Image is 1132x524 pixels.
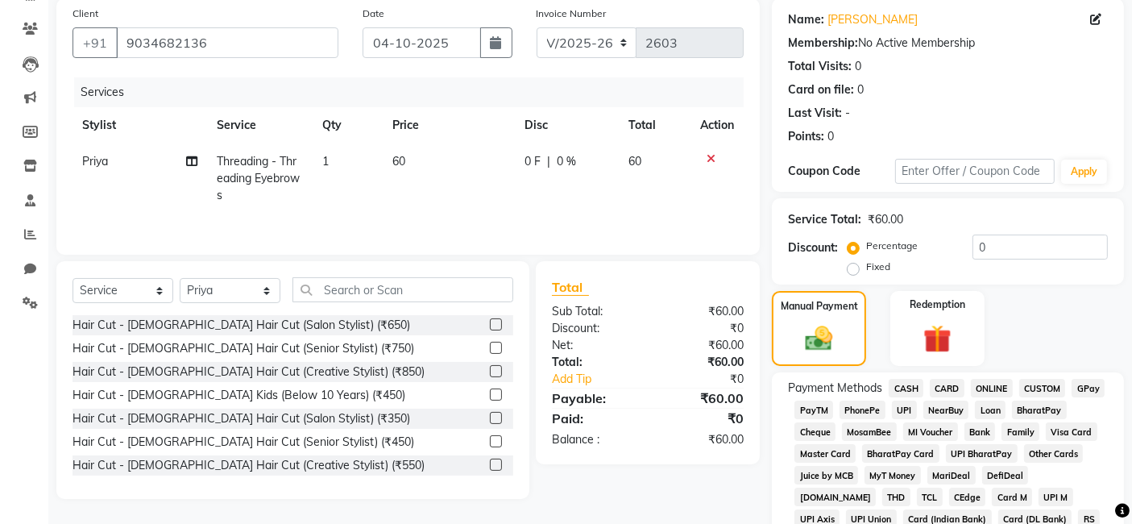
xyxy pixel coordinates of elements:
[540,431,648,448] div: Balance :
[917,488,943,506] span: TCL
[648,389,756,408] div: ₹60.00
[74,77,756,107] div: Services
[292,277,513,302] input: Search or Scan
[797,323,840,355] img: _cash.svg
[982,466,1029,484] span: DefiDeal
[1024,444,1084,463] span: Other Cards
[857,81,864,98] div: 0
[1039,488,1073,506] span: UPI M
[73,6,98,21] label: Client
[1072,379,1105,397] span: GPay
[540,409,648,428] div: Paid:
[217,154,300,202] span: Threading - Threading Eyebrows
[827,128,834,145] div: 0
[648,303,756,320] div: ₹60.00
[628,154,641,168] span: 60
[666,371,757,388] div: ₹0
[827,11,918,28] a: [PERSON_NAME]
[788,35,858,52] div: Membership:
[889,379,923,397] span: CASH
[975,401,1006,419] span: Loan
[892,401,917,419] span: UPI
[868,211,903,228] div: ₹60.00
[794,444,856,463] span: Master Card
[964,422,996,441] span: Bank
[794,466,858,484] span: Juice by MCB
[73,27,118,58] button: +91
[648,431,756,448] div: ₹60.00
[116,27,338,58] input: Search by Name/Mobile/Email/Code
[690,107,744,143] th: Action
[648,320,756,337] div: ₹0
[73,457,425,474] div: Hair Cut - [DEMOGRAPHIC_DATA] Hair Cut (Creative Stylist) (₹550)
[866,239,918,253] label: Percentage
[73,340,414,357] div: Hair Cut - [DEMOGRAPHIC_DATA] Hair Cut (Senior Stylist) (₹750)
[895,159,1055,184] input: Enter Offer / Coupon Code
[788,11,824,28] div: Name:
[383,107,515,143] th: Price
[392,154,405,168] span: 60
[552,279,589,296] span: Total
[927,466,976,484] span: MariDeal
[73,364,425,381] div: Hair Cut - [DEMOGRAPHIC_DATA] Hair Cut (Creative Stylist) (₹850)
[540,337,648,354] div: Net:
[648,409,756,428] div: ₹0
[1001,422,1039,441] span: Family
[540,303,648,320] div: Sub Total:
[788,35,1108,52] div: No Active Membership
[788,239,838,256] div: Discount:
[971,379,1013,397] span: ONLINE
[73,434,414,451] div: Hair Cut - [DEMOGRAPHIC_DATA] Hair Cut (Senior Stylist) (₹450)
[540,371,666,388] a: Add Tip
[547,153,550,170] span: |
[914,322,960,357] img: _gift.svg
[781,299,858,314] label: Manual Payment
[1012,401,1067,419] span: BharatPay
[794,488,876,506] span: [DOMAIN_NAME]
[923,401,969,419] span: NearBuy
[73,107,207,143] th: Stylist
[619,107,691,143] th: Total
[648,337,756,354] div: ₹60.00
[865,466,921,484] span: MyT Money
[648,354,756,371] div: ₹60.00
[537,6,607,21] label: Invoice Number
[73,317,410,334] div: Hair Cut - [DEMOGRAPHIC_DATA] Hair Cut (Salon Stylist) (₹650)
[788,128,824,145] div: Points:
[788,58,852,75] div: Total Visits:
[788,81,854,98] div: Card on file:
[515,107,619,143] th: Disc
[73,387,405,404] div: Hair Cut - [DEMOGRAPHIC_DATA] Kids (Below 10 Years) (₹450)
[363,6,384,21] label: Date
[862,444,939,463] span: BharatPay Card
[540,389,648,408] div: Payable:
[946,444,1018,463] span: UPI BharatPay
[788,163,894,180] div: Coupon Code
[540,320,648,337] div: Discount:
[840,401,885,419] span: PhonePe
[525,153,541,170] span: 0 F
[866,260,890,274] label: Fixed
[794,422,836,441] span: Cheque
[1019,379,1066,397] span: CUSTOM
[788,105,842,122] div: Last Visit:
[82,154,108,168] span: Priya
[794,401,833,419] span: PayTM
[540,354,648,371] div: Total:
[855,58,861,75] div: 0
[930,379,964,397] span: CARD
[788,380,882,397] span: Payment Methods
[903,422,958,441] span: MI Voucher
[992,488,1032,506] span: Card M
[882,488,910,506] span: THD
[845,105,850,122] div: -
[788,211,861,228] div: Service Total:
[1046,422,1097,441] span: Visa Card
[207,107,313,143] th: Service
[842,422,897,441] span: MosamBee
[313,107,383,143] th: Qty
[910,297,965,312] label: Redemption
[322,154,329,168] span: 1
[1061,160,1107,184] button: Apply
[557,153,576,170] span: 0 %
